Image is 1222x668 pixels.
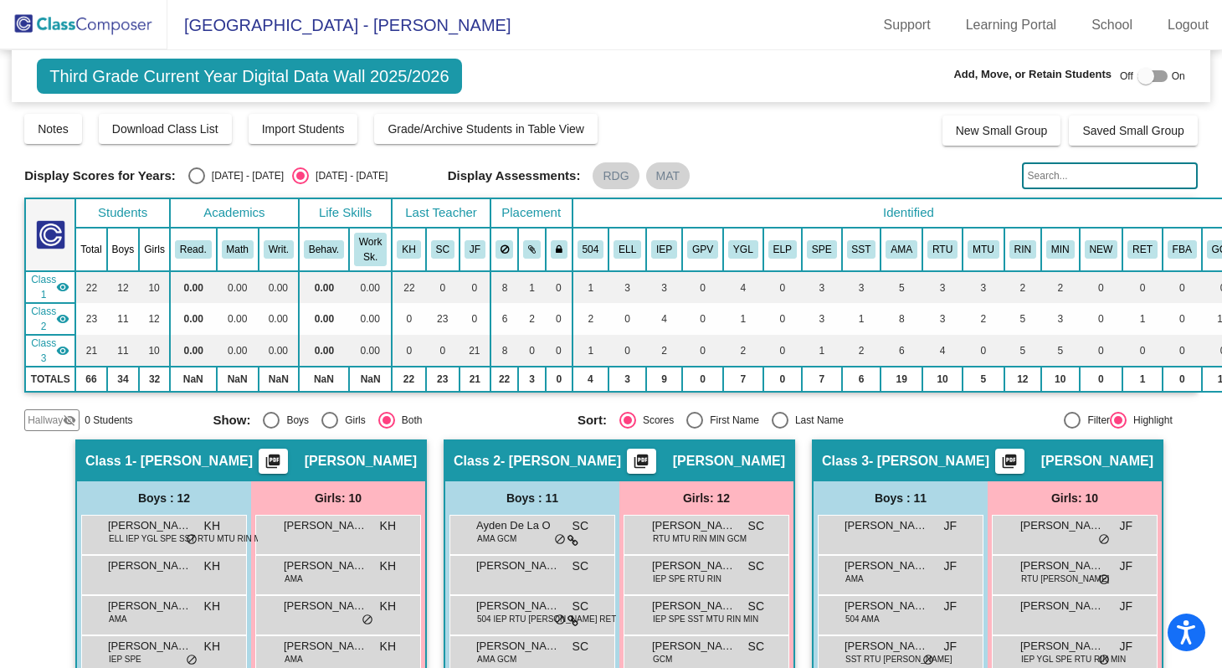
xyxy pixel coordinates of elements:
[653,532,747,545] span: RTU MTU RIN MIN GCM
[354,233,387,266] button: Work Sk.
[1122,367,1163,392] td: 1
[75,198,170,228] th: Students
[1020,517,1104,534] span: [PERSON_NAME]
[518,367,546,392] td: 3
[608,335,646,367] td: 0
[578,240,604,259] button: 504
[476,598,560,614] span: [PERSON_NAME]
[963,271,1004,303] td: 3
[259,367,299,392] td: NaN
[132,453,253,470] span: - [PERSON_NAME]
[380,598,396,615] span: KH
[1041,303,1080,335] td: 3
[572,335,609,367] td: 1
[139,303,170,335] td: 12
[262,122,345,136] span: Import Students
[1085,240,1118,259] button: NEW
[139,335,170,367] td: 10
[845,558,928,574] span: [PERSON_NAME]
[395,413,423,428] div: Both
[653,613,758,625] span: IEP SPE SST MTU RIN MIN
[1119,517,1132,535] span: JF
[728,240,758,259] button: YGL
[285,573,303,585] span: AMA
[578,413,607,428] span: Sort:
[636,413,674,428] div: Scores
[845,598,928,614] span: [PERSON_NAME]
[374,114,598,144] button: Grade/Archive Students in Table View
[264,240,294,259] button: Writ.
[139,367,170,392] td: 32
[1041,335,1080,367] td: 5
[646,271,682,303] td: 3
[881,271,922,303] td: 5
[572,558,588,575] span: SC
[546,271,572,303] td: 0
[748,598,764,615] span: SC
[842,367,881,392] td: 6
[608,367,646,392] td: 3
[763,228,802,271] th: Gifted and Talented
[392,228,425,271] th: Kayla Huffine
[814,481,988,515] div: Boys : 11
[204,558,220,575] span: KH
[963,228,1004,271] th: Math Tutoring
[723,303,763,335] td: 1
[807,240,837,259] button: SPE
[572,367,609,392] td: 4
[476,558,560,574] span: [PERSON_NAME]
[518,271,546,303] td: 1
[204,598,220,615] span: KH
[572,303,609,335] td: 2
[802,228,842,271] th: Speech
[1122,228,1163,271] th: Been Retained Before
[1122,303,1163,335] td: 1
[1120,69,1133,84] span: Off
[608,228,646,271] th: English Language Learner
[963,303,1004,335] td: 2
[31,272,56,302] span: Class 1
[1041,453,1153,470] span: [PERSON_NAME]
[426,303,460,335] td: 23
[845,517,928,534] span: [PERSON_NAME]
[842,228,881,271] th: Student Solutions Team
[204,517,220,535] span: KH
[651,240,677,259] button: IEP
[652,558,736,574] span: [PERSON_NAME]
[349,367,392,392] td: NaN
[284,558,367,574] span: [PERSON_NAME]
[213,413,250,428] span: Show:
[763,271,802,303] td: 0
[842,271,881,303] td: 3
[280,413,309,428] div: Boys
[942,116,1061,146] button: New Small Group
[490,367,519,392] td: 22
[1080,367,1123,392] td: 0
[922,335,963,367] td: 4
[922,228,963,271] th: Reading Tutoring
[188,167,388,184] mat-radio-group: Select an option
[1020,598,1104,614] span: [PERSON_NAME] [PERSON_NAME]
[943,598,957,615] span: JF
[213,412,564,429] mat-radio-group: Select an option
[1004,367,1041,392] td: 12
[460,228,490,271] th: Jayme Fisher
[460,271,490,303] td: 0
[445,481,619,515] div: Boys : 11
[842,303,881,335] td: 1
[338,413,366,428] div: Girls
[518,303,546,335] td: 2
[842,335,881,367] td: 2
[1041,271,1080,303] td: 2
[1122,271,1163,303] td: 0
[723,335,763,367] td: 2
[304,240,344,259] button: Behav.
[170,303,217,335] td: 0.00
[167,12,511,39] span: [GEOGRAPHIC_DATA] - [PERSON_NAME]
[687,240,718,259] button: GPV
[518,335,546,367] td: 0
[170,335,217,367] td: 0.00
[572,598,588,615] span: SC
[28,413,63,428] span: Hallway
[546,228,572,271] th: Keep with teacher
